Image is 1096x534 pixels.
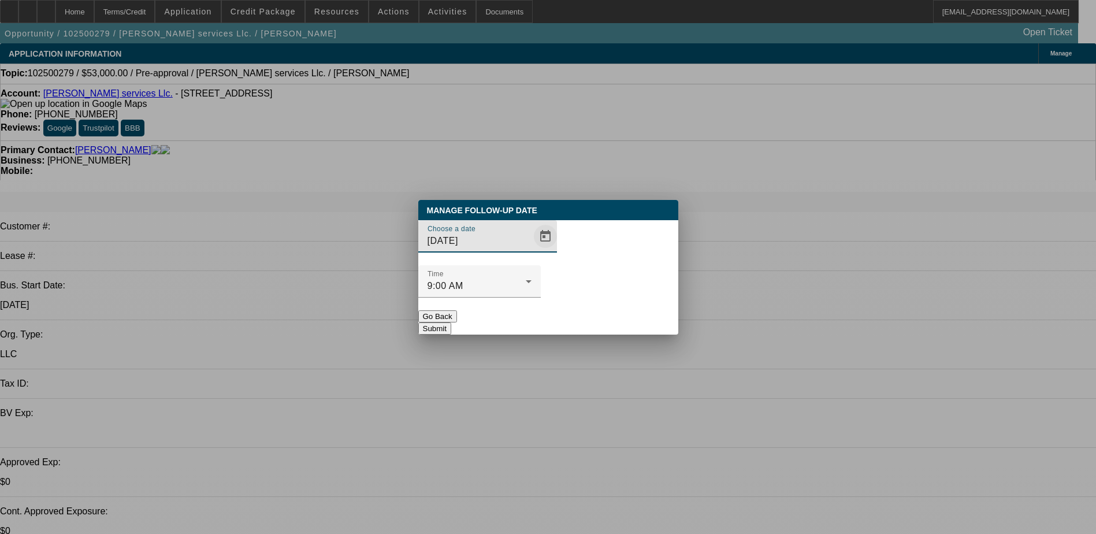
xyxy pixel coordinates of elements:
[428,225,475,232] mat-label: Choose a date
[427,206,537,215] span: Manage Follow-Up Date
[534,225,557,248] button: Open calendar
[428,270,444,277] mat-label: Time
[428,281,463,291] span: 9:00 AM
[418,322,451,335] button: Submit
[418,310,457,322] button: Go Back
